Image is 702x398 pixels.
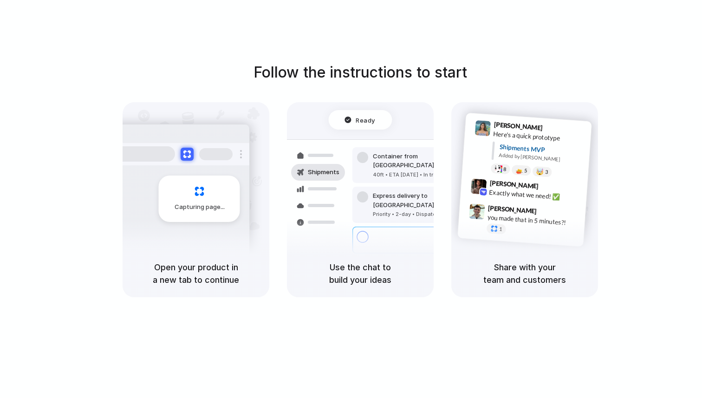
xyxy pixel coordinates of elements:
[536,168,544,175] div: 🤯
[175,202,226,212] span: Capturing page
[494,119,543,133] span: [PERSON_NAME]
[488,202,537,216] span: [PERSON_NAME]
[499,227,502,232] span: 1
[373,210,473,218] div: Priority • 2-day • Dispatched
[373,152,473,170] div: Container from [GEOGRAPHIC_DATA]
[462,261,587,286] h5: Share with your team and customers
[373,191,473,209] div: Express delivery to [GEOGRAPHIC_DATA]
[308,168,339,177] span: Shipments
[134,261,258,286] h5: Open your product in a new tab to continue
[356,115,376,124] span: Ready
[487,212,580,228] div: you made that in 5 minutes?!
[524,168,527,173] span: 5
[539,207,559,218] span: 9:47 AM
[298,261,422,286] h5: Use the chat to build your ideas
[545,169,548,174] span: 3
[489,187,582,203] div: Exactly what we need! ✅
[546,124,565,135] span: 9:41 AM
[503,166,507,171] span: 8
[373,171,473,179] div: 40ft • ETA [DATE] • In transit
[499,142,585,157] div: Shipments MVP
[493,129,586,144] div: Here's a quick prototype
[541,182,560,193] span: 9:42 AM
[489,177,539,191] span: [PERSON_NAME]
[253,61,467,84] h1: Follow the instructions to start
[499,151,584,165] div: Added by [PERSON_NAME]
